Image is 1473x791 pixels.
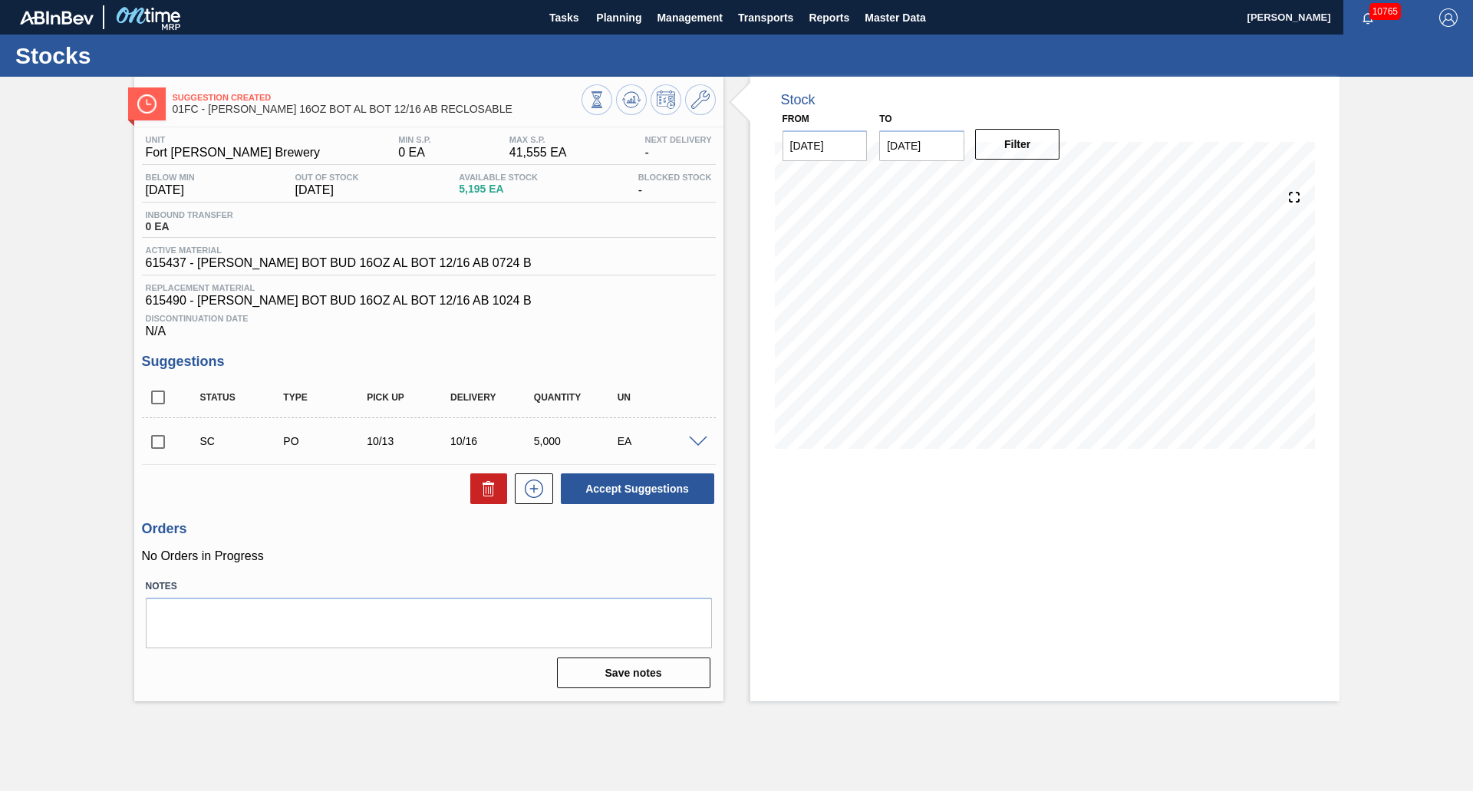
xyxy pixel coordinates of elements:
div: Quantity [530,392,623,403]
div: - [634,173,716,197]
span: Fort [PERSON_NAME] Brewery [146,146,321,160]
button: Go to Master Data / General [685,84,716,115]
label: From [783,114,809,124]
label: to [879,114,891,124]
div: Accept Suggestions [553,472,716,506]
div: Suggestion Created [196,435,289,447]
div: New suggestion [507,473,553,504]
button: Accept Suggestions [561,473,714,504]
span: Available Stock [459,173,538,182]
span: 0 EA [398,146,431,160]
span: 5,195 EA [459,183,538,195]
div: Pick up [363,392,456,403]
span: Transports [738,8,793,27]
span: Tasks [547,8,581,27]
div: 10/16/2025 [447,435,539,447]
span: 10765 [1369,3,1401,20]
div: - [641,135,715,160]
div: Type [279,392,372,403]
img: Logout [1439,8,1458,27]
div: 10/13/2025 [363,435,456,447]
span: Unit [146,135,321,144]
button: Save notes [557,658,710,688]
p: No Orders in Progress [142,549,716,563]
span: Replacement Material [146,283,712,292]
div: 5,000 [530,435,623,447]
span: Suggestion Created [173,93,582,102]
span: MAX S.P. [509,135,567,144]
span: Next Delivery [644,135,711,144]
div: Delete Suggestions [463,473,507,504]
button: Update Chart [616,84,647,115]
button: Filter [975,129,1060,160]
div: UN [614,392,707,403]
div: Delivery [447,392,539,403]
div: N/A [142,308,716,338]
span: 0 EA [146,221,233,232]
button: Notifications [1343,7,1392,28]
span: 01FC - CARR BUD 16OZ BOT AL BOT 12/16 AB RECLOSABLE [173,104,582,115]
span: Master Data [865,8,925,27]
span: 615437 - [PERSON_NAME] BOT BUD 16OZ AL BOT 12/16 AB 0724 B [146,256,532,270]
span: Out Of Stock [295,173,359,182]
div: Stock [781,92,816,108]
input: mm/dd/yyyy [783,130,868,161]
button: Schedule Inventory [651,84,681,115]
span: Discontinuation Date [146,314,712,323]
span: 41,555 EA [509,146,567,160]
h3: Orders [142,521,716,537]
span: [DATE] [146,183,195,197]
span: Active Material [146,246,532,255]
span: Reports [809,8,849,27]
button: Stocks Overview [582,84,612,115]
img: Ícone [137,94,157,114]
h3: Suggestions [142,354,716,370]
img: TNhmsLtSVTkK8tSr43FrP2fwEKptu5GPRR3wAAAABJRU5ErkJggg== [20,11,94,25]
span: [DATE] [295,183,359,197]
span: 615490 - [PERSON_NAME] BOT BUD 16OZ AL BOT 12/16 AB 1024 B [146,294,712,308]
span: Below Min [146,173,195,182]
div: Purchase order [279,435,372,447]
span: MIN S.P. [398,135,431,144]
span: Inbound Transfer [146,210,233,219]
h1: Stocks [15,47,288,64]
div: Status [196,392,289,403]
span: Management [657,8,723,27]
span: Blocked Stock [638,173,712,182]
label: Notes [146,575,712,598]
input: mm/dd/yyyy [879,130,964,161]
div: EA [614,435,707,447]
span: Planning [596,8,641,27]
